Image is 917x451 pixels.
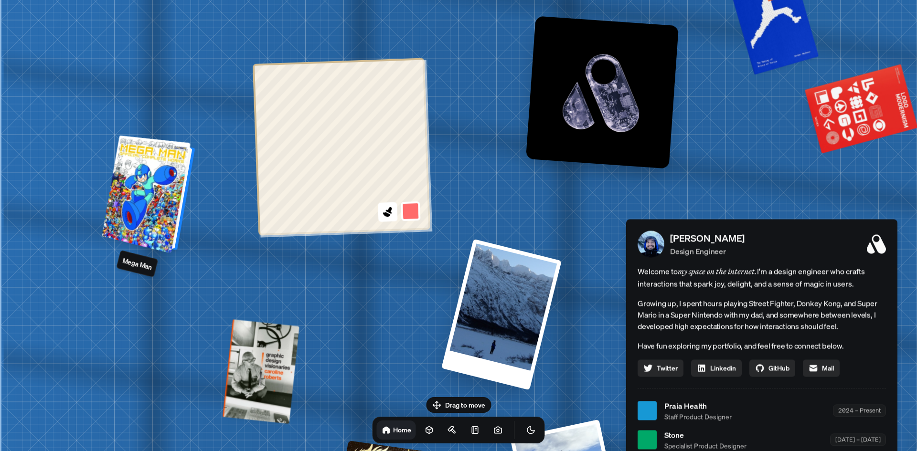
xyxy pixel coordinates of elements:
span: Linkedin [710,363,736,373]
div: 2024 – Present [833,405,886,417]
span: Stone [664,429,746,441]
img: Profile Picture [638,231,664,257]
a: Home [377,420,416,440]
span: Twitter [657,363,678,373]
h1: Home [393,425,411,434]
a: Linkedin [691,359,742,377]
div: [DATE] – [DATE] [830,434,886,446]
span: Praia Health [664,400,732,411]
span: Staff Product Designer [664,411,732,421]
span: Mail [822,363,834,373]
span: GitHub [768,363,789,373]
p: [PERSON_NAME] [670,231,745,245]
img: Logo variation 1 [526,16,679,168]
p: Have fun exploring my portfolio, and feel free to connect below. [638,339,886,352]
p: Growing up, I spent hours playing Street Fighter, Donkey Kong, and Super Mario in a Super Nintend... [638,297,886,332]
a: Mail [803,359,840,377]
span: Specialist Product Designer [664,441,746,451]
p: Design Engineer [670,245,745,257]
a: Twitter [638,359,683,377]
span: Welcome to I'm a design engineer who crafts interactions that spark joy, delight, and a sense of ... [638,265,886,290]
button: Toggle Theme [522,420,541,440]
a: GitHub [749,359,795,377]
p: Mega Man [121,255,153,272]
em: my space on the internet. [678,266,757,276]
